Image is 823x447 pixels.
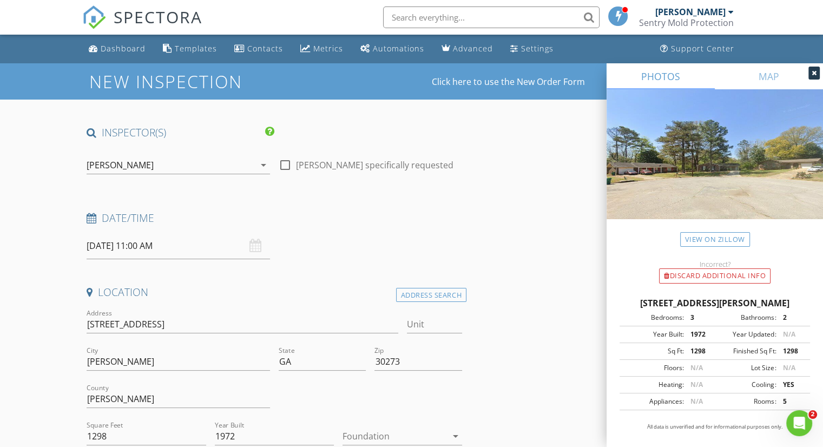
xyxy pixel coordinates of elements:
span: N/A [690,380,703,389]
div: Contacts [247,43,283,54]
input: Select date [87,233,270,259]
span: SPECTORA [114,5,202,28]
input: Search everything... [383,6,600,28]
div: Cooling: [715,380,776,390]
div: YES [776,380,807,390]
label: [PERSON_NAME] specifically requested [296,160,453,170]
div: 5 [776,397,807,406]
span: 2 [808,410,817,419]
a: SPECTORA [82,15,202,37]
div: 3 [684,313,715,323]
span: N/A [690,397,703,406]
div: [PERSON_NAME] [655,6,726,17]
h4: Date/Time [87,211,462,225]
div: 1972 [684,330,715,339]
div: Address Search [396,288,466,303]
span: N/A [690,363,703,372]
div: Incorrect? [607,260,823,268]
a: Settings [506,39,558,59]
a: MAP [715,63,823,89]
a: Templates [159,39,221,59]
div: Sq Ft: [623,346,684,356]
div: Support Center [671,43,734,54]
iframe: Intercom live chat [786,410,812,436]
div: Floors: [623,363,684,373]
div: Heating: [623,380,684,390]
div: Discard Additional info [659,268,771,284]
a: Dashboard [84,39,150,59]
div: [PERSON_NAME] [87,160,154,170]
div: Lot Size: [715,363,776,373]
div: Appliances: [623,397,684,406]
a: Automations (Basic) [356,39,429,59]
div: [STREET_ADDRESS][PERSON_NAME] [620,297,810,310]
div: Year Built: [623,330,684,339]
h4: INSPECTOR(S) [87,126,274,140]
a: Support Center [656,39,739,59]
div: Templates [175,43,217,54]
div: Bathrooms: [715,313,776,323]
div: 1298 [776,346,807,356]
span: N/A [782,363,795,372]
div: Finished Sq Ft: [715,346,776,356]
div: Year Updated: [715,330,776,339]
h1: New Inspection [89,72,329,91]
img: streetview [607,89,823,245]
div: Advanced [453,43,493,54]
div: Dashboard [101,43,146,54]
span: N/A [782,330,795,339]
div: Rooms: [715,397,776,406]
a: Metrics [296,39,347,59]
div: Settings [521,43,554,54]
div: Automations [373,43,424,54]
a: View on Zillow [680,232,750,247]
h4: Location [87,285,462,299]
div: 2 [776,313,807,323]
div: Metrics [313,43,343,54]
a: Advanced [437,39,497,59]
a: Contacts [230,39,287,59]
i: arrow_drop_down [449,430,462,443]
div: 1298 [684,346,715,356]
div: Sentry Mold Protection [639,17,734,28]
a: Click here to use the New Order Form [432,77,585,86]
a: PHOTOS [607,63,715,89]
p: All data is unverified and for informational purposes only. [620,423,810,431]
i: arrow_drop_down [257,159,270,172]
img: The Best Home Inspection Software - Spectora [82,5,106,29]
div: Bedrooms: [623,313,684,323]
